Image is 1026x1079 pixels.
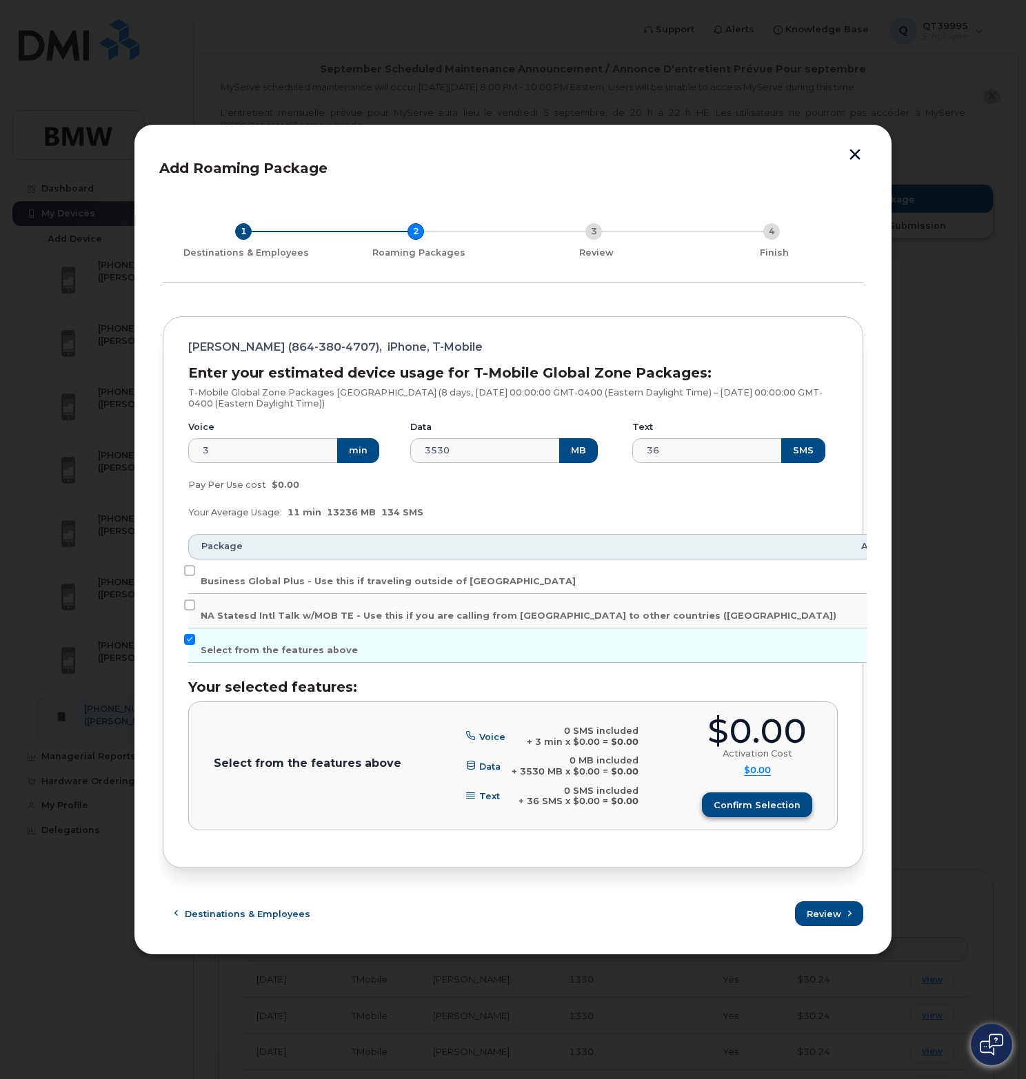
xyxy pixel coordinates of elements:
button: Destinations & Employees [163,901,322,926]
span: [PERSON_NAME] (864-380-4707), [188,342,382,353]
span: Add Roaming Package [159,160,328,176]
label: Data [410,422,432,433]
span: $0.00 = [573,737,608,747]
p: Select from the features above [214,758,401,769]
label: Text [632,422,653,433]
span: + 3 min x [527,737,570,747]
span: Destinations & Employees [185,907,310,921]
span: + 3530 MB x [512,766,570,777]
th: Amount [849,534,912,559]
span: $0.00 = [573,796,608,806]
b: $0.00 [611,796,638,806]
span: Your Average Usage: [188,507,282,517]
p: T-Mobile Global Zone Packages [GEOGRAPHIC_DATA] (8 days, [DATE] 00:00:00 GMT-0400 (Eastern Daylig... [188,387,838,409]
div: Activation Cost [723,748,792,759]
div: 4 [763,223,780,240]
div: Review [513,247,680,258]
img: Open chat [980,1034,1003,1056]
h3: Your selected features: [188,679,838,695]
summary: $0.00 [744,765,771,777]
input: Business Global Plus - Use this if traveling outside of [GEOGRAPHIC_DATA] [184,565,195,576]
span: 11 min [288,507,321,517]
div: Finish [691,247,858,258]
span: Data [479,761,501,771]
button: min [337,438,379,463]
div: 3 [585,223,602,240]
b: $0.00 [611,737,638,747]
span: Review [807,907,841,921]
h3: Enter your estimated device usage for T-Mobile Global Zone Packages: [188,365,838,380]
span: $0.00 [272,480,299,490]
span: Business Global Plus - Use this if traveling outside of [GEOGRAPHIC_DATA] [201,576,576,586]
span: Select from the features above [201,645,358,655]
div: 0 SMS included [519,785,638,797]
label: Voice [188,422,214,433]
span: 13236 MB [327,507,376,517]
span: Pay Per Use cost [188,480,266,490]
input: NA Statesd Intl Talk w/MOB TE - Use this if you are calling from [GEOGRAPHIC_DATA] to other count... [184,599,195,610]
span: iPhone, T-Mobile [388,342,483,353]
button: Review [795,901,863,926]
div: $0.00 [707,715,807,748]
button: Confirm selection [702,792,812,817]
span: NA Statesd Intl Talk w/MOB TE - Use this if you are calling from [GEOGRAPHIC_DATA] to other count... [201,610,836,621]
span: 134 SMS [381,507,423,517]
button: MB [559,438,598,463]
span: $0.00 = [573,766,608,777]
button: SMS [781,438,825,463]
span: Confirm selection [714,799,801,812]
input: Select from the features above [184,634,195,645]
span: + 36 SMS x [519,796,570,806]
div: 0 MB included [512,755,638,766]
b: $0.00 [611,766,638,777]
div: 0 SMS included [527,726,638,737]
div: Destinations & Employees [168,247,324,258]
div: 1 [235,223,252,240]
span: Voice [479,731,505,741]
span: Text [479,791,500,801]
th: Package [188,534,849,559]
